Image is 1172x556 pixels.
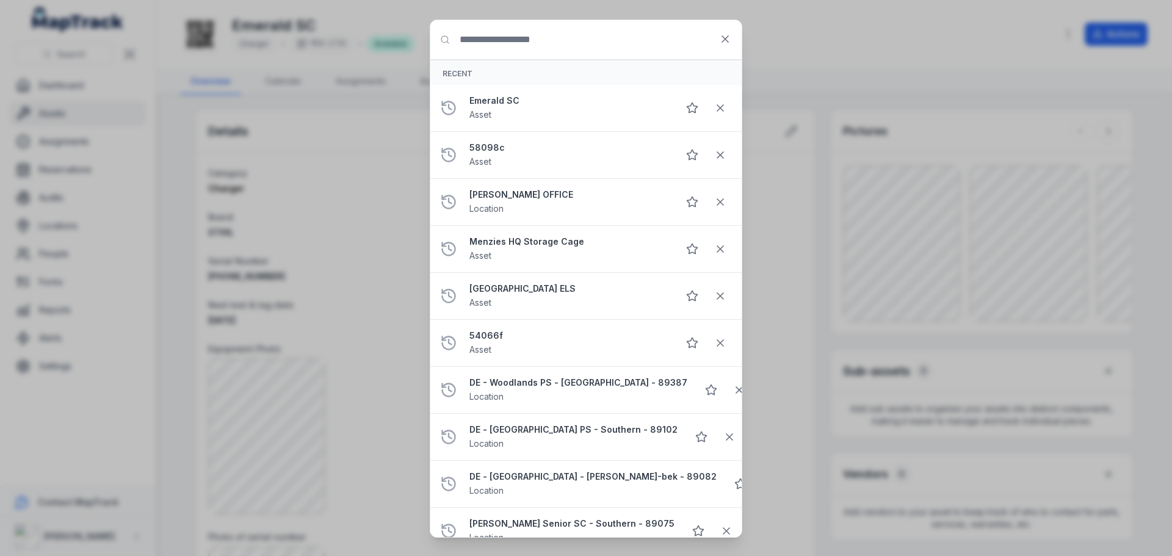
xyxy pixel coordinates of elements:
span: Location [469,203,504,214]
strong: [PERSON_NAME] OFFICE [469,189,668,201]
span: Recent [443,69,472,78]
a: 54066fAsset [469,330,668,356]
a: DE - Woodlands PS - [GEOGRAPHIC_DATA] - 89387Location [469,377,687,403]
strong: [PERSON_NAME] Senior SC - Southern - 89075 [469,518,675,530]
a: Menzies HQ Storage CageAsset [469,236,668,262]
a: [PERSON_NAME] Senior SC - Southern - 89075Location [469,518,675,544]
strong: [GEOGRAPHIC_DATA] ELS [469,283,668,295]
span: Location [469,438,504,449]
strong: Emerald SC [469,95,668,107]
strong: 54066f [469,330,668,342]
span: Asset [469,297,491,308]
span: Location [469,485,504,496]
strong: DE - [GEOGRAPHIC_DATA] - [PERSON_NAME]-bek - 89082 [469,471,717,483]
span: Asset [469,109,491,120]
strong: 58098c [469,142,668,154]
a: Emerald SCAsset [469,95,668,121]
strong: Menzies HQ Storage Cage [469,236,668,248]
strong: DE - Woodlands PS - [GEOGRAPHIC_DATA] - 89387 [469,377,687,389]
span: Asset [469,156,491,167]
span: Location [469,532,504,543]
strong: DE - [GEOGRAPHIC_DATA] PS - Southern - 89102 [469,424,678,436]
a: [GEOGRAPHIC_DATA] ELSAsset [469,283,668,309]
a: DE - [GEOGRAPHIC_DATA] - [PERSON_NAME]-bek - 89082Location [469,471,717,497]
span: Asset [469,250,491,261]
span: Location [469,391,504,402]
a: [PERSON_NAME] OFFICELocation [469,189,668,215]
span: Asset [469,344,491,355]
a: 58098cAsset [469,142,668,168]
a: DE - [GEOGRAPHIC_DATA] PS - Southern - 89102Location [469,424,678,450]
